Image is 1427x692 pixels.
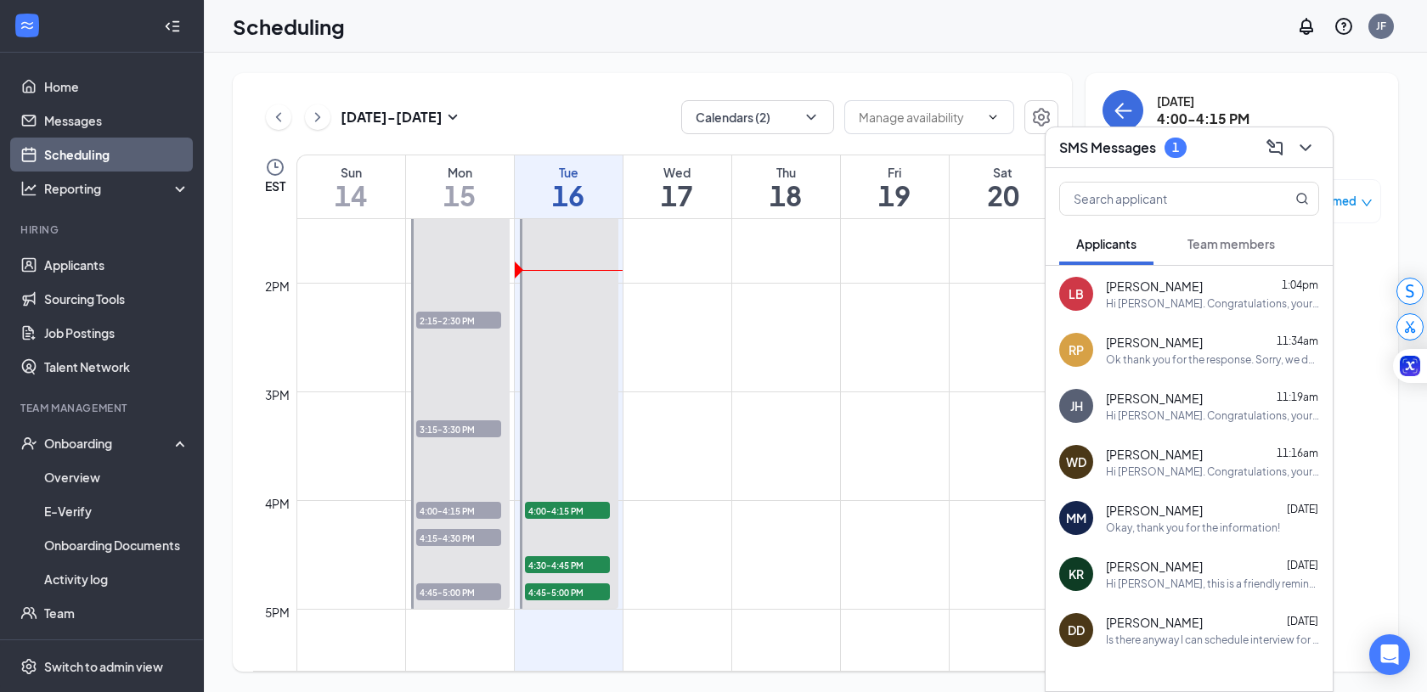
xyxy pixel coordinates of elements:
div: Open Intercom Messenger [1369,634,1410,675]
div: JH [1070,397,1083,414]
div: DD [1068,622,1085,639]
svg: Collapse [164,18,181,35]
div: Thu [732,164,840,181]
button: ComposeMessage [1261,134,1289,161]
span: 1:04pm [1282,278,1318,291]
span: 11:19am [1277,391,1318,403]
span: 4:00-4:15 PM [416,502,501,519]
span: 2:15-2:30 PM [416,312,501,329]
span: 4:45-5:00 PM [416,583,501,600]
input: Search applicant [1060,183,1261,215]
a: September 19, 2025 [841,155,949,218]
div: 1 [1172,140,1179,155]
div: [DATE] [1157,93,1249,110]
svg: WorkstreamLogo [19,17,36,34]
svg: QuestionInfo [1334,16,1354,37]
svg: SmallChevronDown [443,107,463,127]
svg: Settings [1031,107,1052,127]
a: Activity log [44,562,189,596]
div: Team Management [20,401,186,415]
button: Settings [1024,100,1058,134]
a: Scheduling [44,138,189,172]
div: Mon [406,164,514,181]
span: 4:30-4:45 PM [525,556,610,573]
a: Overview [44,460,189,494]
span: Team members [1187,236,1275,251]
h1: 16 [515,181,623,210]
a: September 16, 2025 [515,155,623,218]
h1: 14 [297,181,405,210]
div: Hi [PERSON_NAME]. Congratulations, your onsite interview with [DEMOGRAPHIC_DATA]-fil-A for Front ... [1106,408,1319,423]
h1: 15 [406,181,514,210]
div: Hi [PERSON_NAME]. Congratulations, your onsite interview with [DEMOGRAPHIC_DATA]-fil-A for Back o... [1106,464,1319,479]
svg: ChevronRight [309,107,326,127]
svg: ChevronDown [986,110,1000,124]
div: LB [1069,285,1084,302]
div: Okay, thank you for the information! [1106,520,1280,535]
span: down [1361,197,1373,209]
a: Team [44,596,189,630]
div: Fri [841,164,949,181]
button: Calendars (2)ChevronDown [681,100,834,134]
svg: UserCheck [20,435,37,452]
a: Job Postings [44,316,189,350]
span: [PERSON_NAME] [1106,614,1203,631]
svg: ChevronDown [1295,138,1316,158]
div: 4pm [262,494,293,513]
span: 4:15-4:30 PM [416,529,501,546]
button: ChevronRight [305,104,330,130]
a: September 18, 2025 [732,155,840,218]
svg: Notifications [1296,16,1317,37]
div: 2pm [262,277,293,295]
div: Sun [297,164,405,181]
h1: 19 [841,181,949,210]
div: Reporting [44,180,190,197]
svg: ChevronLeft [270,107,287,127]
a: September 17, 2025 [623,155,731,218]
div: Onboarding [44,435,175,452]
a: Onboarding Documents [44,528,189,562]
span: 4:00-4:15 PM [525,502,610,519]
span: [PERSON_NAME] [1106,446,1203,463]
svg: Settings [20,658,37,675]
span: [PERSON_NAME] [1106,334,1203,351]
a: Documents [44,630,189,664]
span: 4:45-5:00 PM [525,583,610,600]
svg: Analysis [20,180,37,197]
span: [DATE] [1287,503,1318,515]
div: KR [1069,565,1084,582]
button: back-button [1103,90,1143,131]
div: Hiring [20,222,186,237]
span: [PERSON_NAME] [1106,390,1203,407]
h3: 4:00-4:15 PM [1157,110,1249,128]
h1: 17 [623,181,731,210]
div: JF [1376,19,1386,33]
div: Tue [515,164,623,181]
svg: ComposeMessage [1265,138,1285,158]
span: [PERSON_NAME] [1106,558,1203,575]
svg: MagnifyingGlass [1295,192,1309,205]
h3: [DATE] - [DATE] [341,108,443,127]
div: 3pm [262,385,293,404]
a: Messages [44,104,189,138]
button: ChevronLeft [266,104,291,130]
h1: 18 [732,181,840,210]
h1: Scheduling [233,12,345,41]
svg: ChevronDown [803,109,820,126]
span: [DATE] [1287,615,1318,627]
div: Hi [PERSON_NAME], this is a friendly reminder. Please select an interview time slot for your Fron... [1106,577,1319,591]
a: Applicants [44,248,189,282]
a: September 14, 2025 [297,155,405,218]
a: Sourcing Tools [44,282,189,316]
h1: 20 [950,181,1058,210]
div: Switch to admin view [44,658,163,675]
div: Ok thank you for the response. Sorry, we don't have an earlier time. [1106,352,1319,367]
div: Sat [950,164,1058,181]
a: Home [44,70,189,104]
span: Applicants [1076,236,1137,251]
svg: Clock [265,157,285,177]
input: Manage availability [859,108,979,127]
h3: SMS Messages [1059,138,1156,157]
span: EST [265,177,285,194]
